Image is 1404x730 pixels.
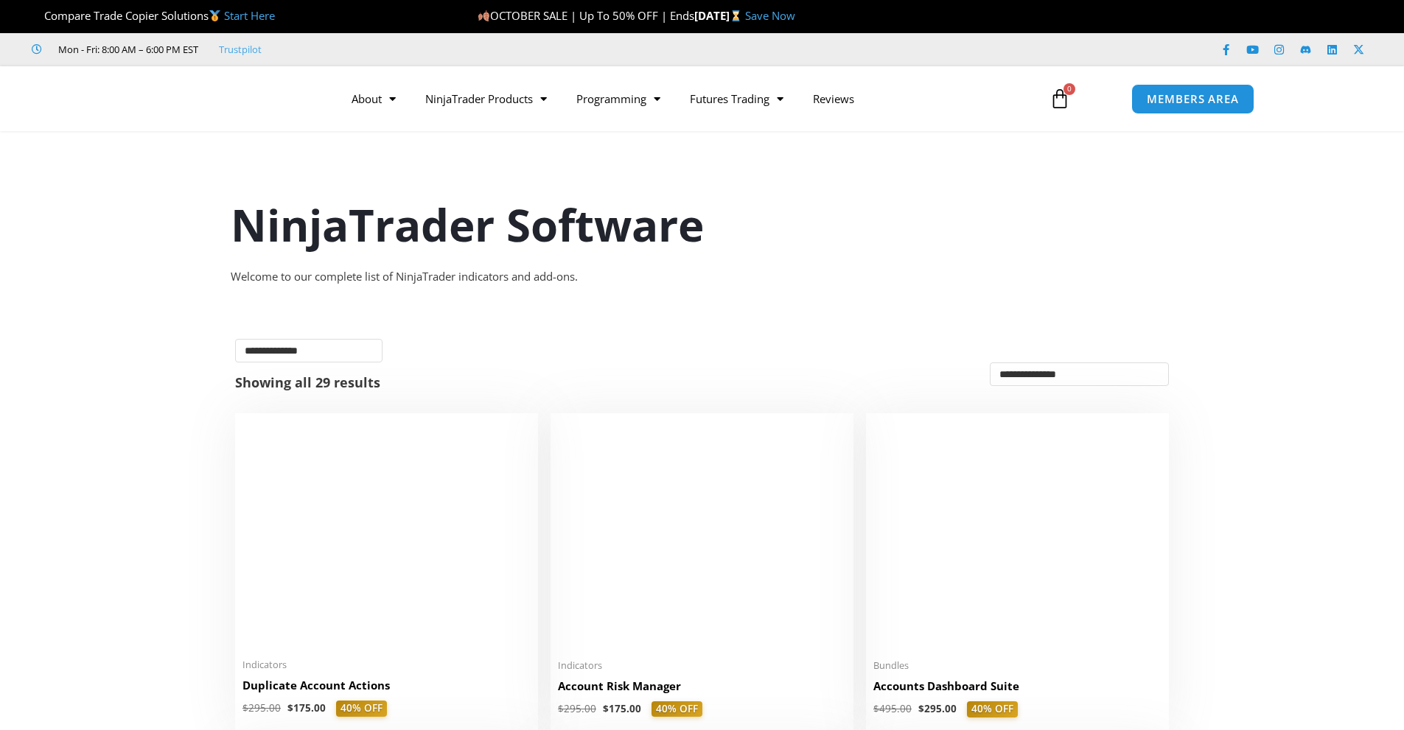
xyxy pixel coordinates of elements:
p: Showing all 29 results [235,376,380,389]
span: Mon - Fri: 8:00 AM – 6:00 PM EST [55,41,198,58]
bdi: 495.00 [873,702,912,715]
span: 40% OFF [336,701,387,717]
a: Programming [562,82,675,116]
span: MEMBERS AREA [1147,94,1239,105]
div: Welcome to our complete list of NinjaTrader indicators and add-ons. [231,267,1174,287]
a: Futures Trading [675,82,798,116]
bdi: 295.00 [242,701,281,715]
a: Reviews [798,82,869,116]
h1: NinjaTrader Software [231,194,1174,256]
h2: Account Risk Manager [558,678,846,694]
span: 40% OFF [652,701,702,717]
a: 0 [1027,77,1092,120]
a: Accounts Dashboard Suite [873,678,1162,701]
img: Accounts Dashboard Suite [873,421,1162,650]
bdi: 295.00 [558,702,596,715]
span: $ [558,702,564,715]
h2: Accounts Dashboard Suite [873,678,1162,694]
span: $ [287,701,293,715]
a: Start Here [224,8,275,23]
a: Save Now [745,8,795,23]
nav: Menu [337,82,1033,116]
span: 0 [1064,83,1075,95]
span: Indicators [242,659,531,671]
img: 🥇 [209,10,220,21]
a: Duplicate Account Actions [242,678,531,701]
span: $ [603,702,609,715]
a: About [337,82,411,116]
a: NinjaTrader Products [411,82,562,116]
bdi: 295.00 [918,702,957,715]
img: 🏆 [32,10,43,21]
img: Account Risk Manager [558,421,846,650]
span: Indicators [558,659,846,672]
h2: Duplicate Account Actions [242,678,531,693]
a: Trustpilot [219,41,262,58]
span: OCTOBER SALE | Up To 50% OFF | Ends [478,8,694,23]
span: $ [242,701,248,715]
strong: [DATE] [694,8,745,23]
img: 🍂 [478,10,489,21]
span: Compare Trade Copier Solutions [32,8,275,23]
img: Duplicate Account Actions [242,421,531,650]
a: Account Risk Manager [558,678,846,701]
span: $ [873,702,879,715]
span: Bundles [873,659,1162,672]
img: ⌛ [730,10,741,21]
a: MEMBERS AREA [1131,84,1254,114]
select: Shop order [990,362,1169,386]
bdi: 175.00 [603,702,641,715]
img: LogoAI | Affordable Indicators – NinjaTrader [150,72,308,125]
bdi: 175.00 [287,701,326,715]
span: 40% OFF [967,701,1018,717]
span: $ [918,702,924,715]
